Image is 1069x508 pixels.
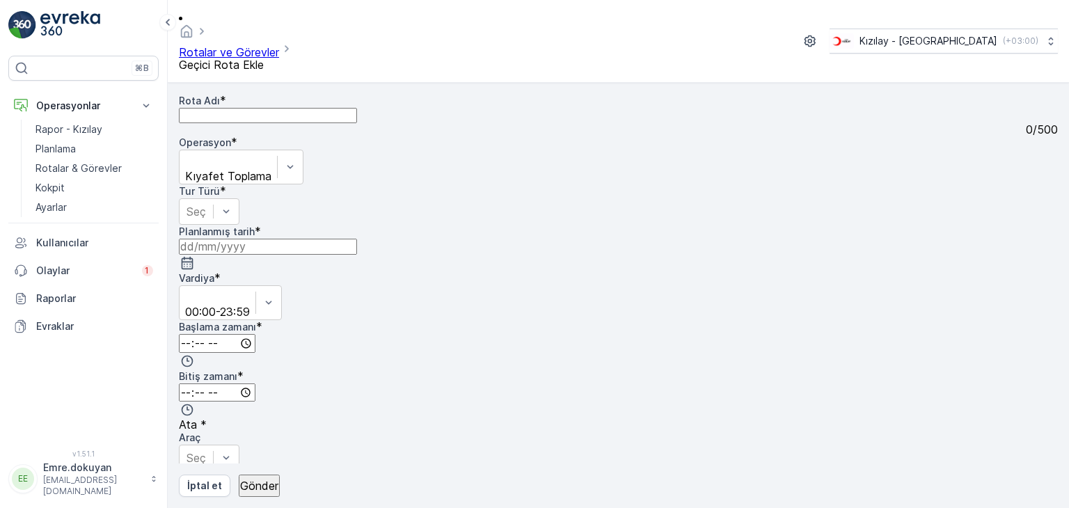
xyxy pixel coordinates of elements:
span: v 1.51.1 [8,450,159,458]
p: Operasyonlar [36,99,131,113]
label: Araç [179,431,200,443]
p: Rapor - Kızılay [35,122,102,136]
a: Kokpit [30,178,159,198]
p: [EMAIL_ADDRESS][DOMAIN_NAME] [43,475,143,497]
a: Rotalar & Görevler [30,159,159,178]
label: Tur Türü [179,185,220,197]
img: logo_light-DOdMpM7g.png [40,11,100,39]
span: Geçici Rota Ekle [179,58,264,72]
p: Evraklar [36,319,153,333]
a: Ayarlar [30,198,159,217]
label: Başlama zamanı [179,321,256,333]
img: logo [8,11,36,39]
a: Planlama [30,139,159,159]
p: Kokpit [35,181,65,195]
a: Rotalar ve Görevler [179,45,279,59]
label: Bitiş zamanı [179,370,237,382]
p: İptal et [187,479,222,493]
div: Kıyafet Toplama [185,170,271,182]
label: Operasyon [179,136,231,148]
p: Olaylar [36,264,134,278]
p: ( +03:00 ) [1003,35,1038,47]
p: Gönder [240,479,278,492]
a: Ana Sayfa [179,28,194,42]
label: Rota Adı [179,95,220,106]
button: Kızılay - [GEOGRAPHIC_DATA](+03:00) [830,29,1058,54]
input: dd/mm/yyyy [179,239,357,254]
div: EE [12,468,34,490]
p: Raporlar [36,292,153,305]
img: k%C4%B1z%C4%B1lay_D5CCths_t1JZB0k.png [830,33,854,49]
button: Operasyonlar [8,92,159,120]
label: Vardiya [179,272,214,284]
div: 00:00-23:59 [185,305,250,318]
a: Evraklar [8,312,159,340]
a: Kullanıcılar [8,229,159,257]
button: İptal et [179,475,230,497]
p: Kullanıcılar [36,236,153,250]
a: Rapor - Kızılay [30,120,159,139]
p: Kızılay - [GEOGRAPHIC_DATA] [860,34,997,48]
p: 0 / 500 [1026,123,1058,136]
p: Rotalar & Görevler [35,161,122,175]
span: Ata [179,418,197,431]
p: Ayarlar [35,200,67,214]
label: Planlanmış tarih [179,225,255,237]
p: 1 [145,265,150,276]
p: Planlama [35,142,76,156]
button: Gönder [239,475,280,497]
p: ⌘B [135,63,149,74]
button: EEEmre.dokuyan[EMAIL_ADDRESS][DOMAIN_NAME] [8,461,159,497]
p: Emre.dokuyan [43,461,143,475]
a: Raporlar [8,285,159,312]
a: Olaylar1 [8,257,159,285]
